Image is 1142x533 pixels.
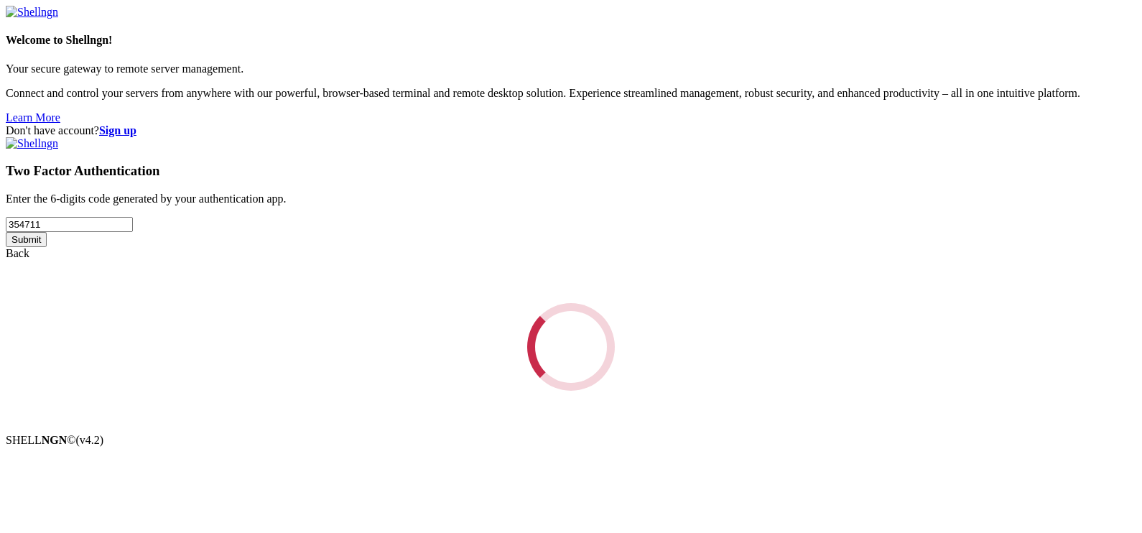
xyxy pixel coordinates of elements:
[520,296,623,399] div: Loading...
[76,434,104,446] span: 4.2.0
[6,217,133,232] input: Two factor code
[6,87,1136,100] p: Connect and control your servers from anywhere with our powerful, browser-based terminal and remo...
[6,6,58,19] img: Shellngn
[6,232,47,247] input: Submit
[42,434,68,446] b: NGN
[6,193,1136,205] p: Enter the 6-digits code generated by your authentication app.
[6,111,60,124] a: Learn More
[6,137,58,150] img: Shellngn
[6,434,103,446] span: SHELL ©
[6,124,1136,137] div: Don't have account?
[6,163,1136,179] h3: Two Factor Authentication
[99,124,136,136] a: Sign up
[6,34,1136,47] h4: Welcome to Shellngn!
[6,62,1136,75] p: Your secure gateway to remote server management.
[6,247,29,259] a: Back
